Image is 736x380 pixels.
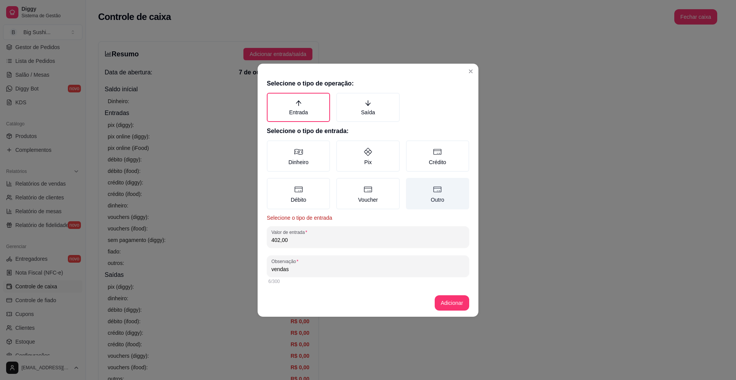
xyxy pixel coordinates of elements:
[406,178,469,209] label: Outro
[267,214,469,222] article: Selecione o tipo de entrada
[271,229,310,235] label: Valor de entrada
[271,258,301,265] label: Observação
[267,127,469,136] h2: Selecione o tipo de entrada:
[267,178,330,209] label: Débito
[268,278,468,285] div: 6/300
[406,140,469,172] label: Crédito
[336,93,399,122] label: Saída
[365,100,371,107] span: arrow-down
[295,100,302,107] span: arrow-up
[435,295,469,311] button: Adicionar
[465,65,477,77] button: Close
[271,236,465,244] input: Valor de entrada
[267,79,469,88] h2: Selecione o tipo de operação:
[336,178,399,209] label: Voucher
[271,265,465,273] input: Observação
[336,140,399,172] label: Pix
[267,140,330,172] label: Dinheiro
[267,93,330,122] label: Entrada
